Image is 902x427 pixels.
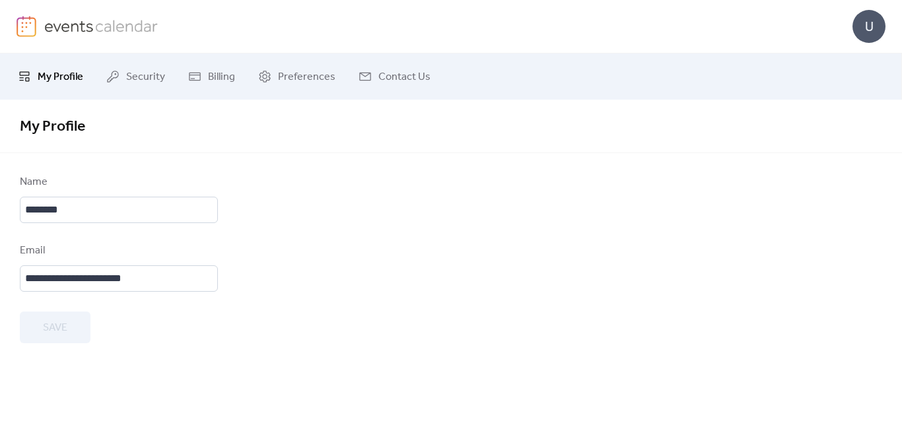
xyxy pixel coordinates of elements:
[378,69,431,85] span: Contact Us
[208,69,235,85] span: Billing
[278,69,335,85] span: Preferences
[20,112,85,141] span: My Profile
[20,174,215,190] div: Name
[44,16,158,36] img: logo-type
[248,59,345,94] a: Preferences
[8,59,93,94] a: My Profile
[178,59,245,94] a: Billing
[852,10,885,43] div: U
[17,16,36,37] img: logo
[349,59,440,94] a: Contact Us
[96,59,175,94] a: Security
[20,243,215,259] div: Email
[38,69,83,85] span: My Profile
[126,69,165,85] span: Security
